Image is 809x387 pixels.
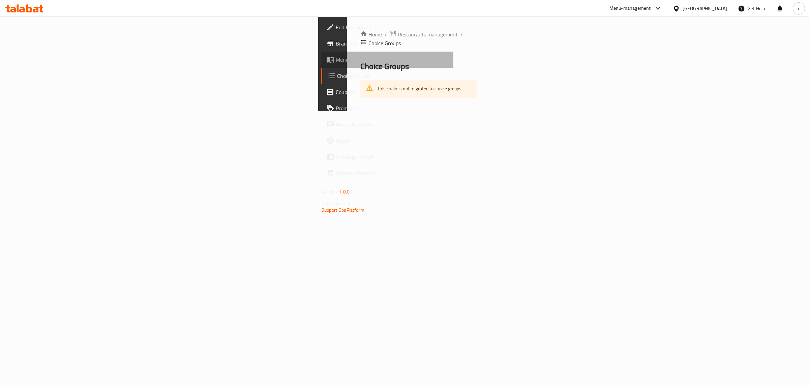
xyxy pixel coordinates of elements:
span: Choice Groups [337,72,448,80]
a: Branches [321,35,453,52]
span: Branches [336,39,448,48]
div: [GEOGRAPHIC_DATA] [683,5,727,12]
a: Choice Groups [321,68,453,84]
a: Upsell [321,132,453,149]
span: Version: [322,187,338,196]
div: Menu-management [609,4,651,12]
a: Menu disclaimer [321,116,453,132]
span: Grocery Checklist [336,169,448,177]
span: 1.0.0 [339,187,350,196]
a: Coverage Report [321,149,453,165]
a: Promotions [321,100,453,116]
a: Edit Restaurant [321,19,453,35]
span: Upsell [336,137,448,145]
span: Coupons [336,88,448,96]
span: Menus [336,56,448,64]
li: / [460,30,463,38]
a: Support.OpsPlatform [322,206,364,214]
span: r [798,5,800,12]
a: Coupons [321,84,453,100]
span: Menu disclaimer [336,120,448,128]
span: Coverage Report [336,153,448,161]
span: Promotions [336,104,448,112]
span: Get support on: [322,199,353,208]
a: Menus [321,52,453,68]
a: Grocery Checklist [321,165,453,181]
span: Edit Restaurant [336,23,448,31]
